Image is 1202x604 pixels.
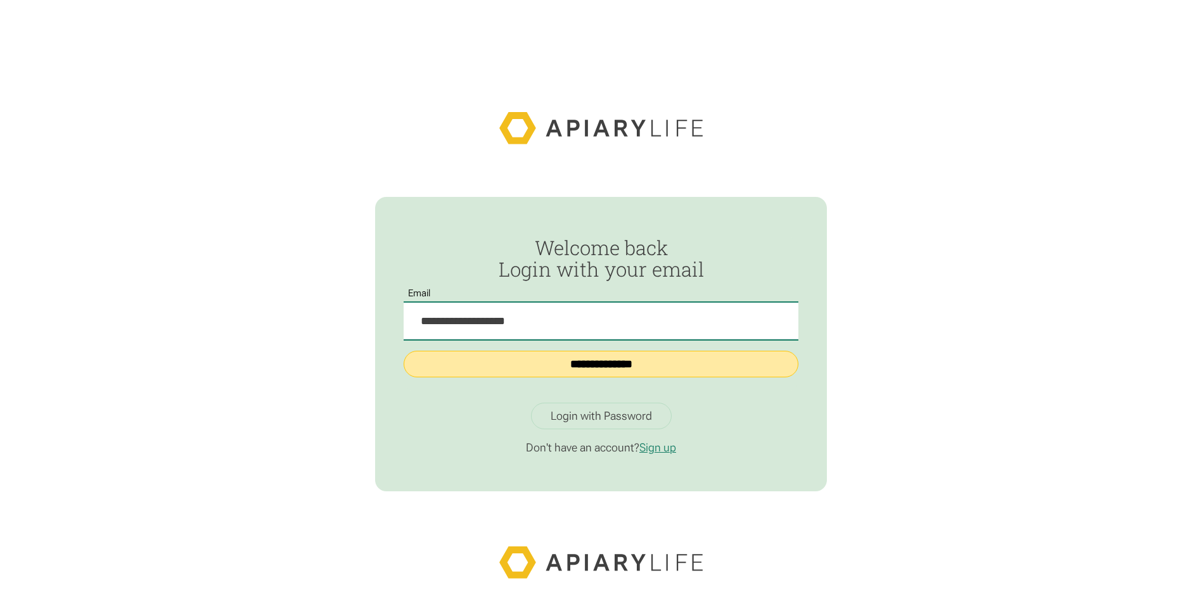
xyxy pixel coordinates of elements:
p: Don't have an account? [404,441,798,455]
form: Passwordless Login [404,237,798,392]
h2: Welcome back Login with your email [404,237,798,280]
div: Login with Password [551,409,652,423]
a: Sign up [639,441,676,454]
label: Email [404,288,435,299]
